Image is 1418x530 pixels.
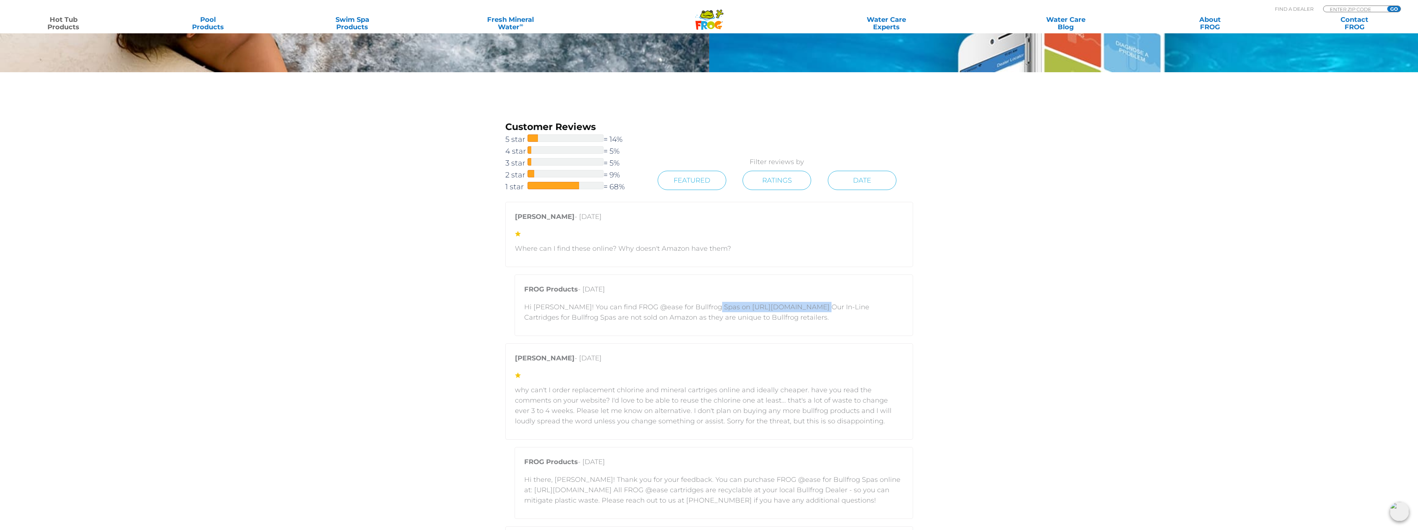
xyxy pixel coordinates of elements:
strong: FROG Products [524,285,578,293]
sup: ∞ [519,22,523,28]
p: - [DATE] [524,284,903,298]
p: Where can I find these online? Why doesn't Amazon have them? [515,243,903,254]
p: Filter reviews by [641,157,913,167]
strong: [PERSON_NAME] [515,354,575,362]
span: 5 star [505,133,528,145]
p: why can't I order replacement chlorine and mineral cartriges online and ideally cheaper. have you... [515,385,903,426]
a: Swim SpaProducts [296,16,409,31]
a: 2 star= 9% [505,169,641,181]
span: 4 star [505,145,528,157]
a: Hot TubProducts [7,16,120,31]
p: Hi there, [PERSON_NAME]! Thank you for your feedback. You can purchase FROG @ease for Bullfrog Sp... [524,474,903,506]
p: - [DATE] [515,211,903,226]
strong: FROG Products [524,458,578,466]
a: 4 star= 5% [505,145,641,157]
span: 1 star [505,181,528,193]
p: Find A Dealer [1275,6,1313,12]
h3: Customer Reviews [505,120,641,133]
a: AboutFROG [1154,16,1266,31]
span: 3 star [505,157,528,169]
a: Water CareBlog [1010,16,1122,31]
p: - [DATE] [524,457,903,471]
a: ContactFROG [1298,16,1411,31]
img: openIcon [1390,502,1409,521]
a: Water CareExperts [795,16,978,31]
input: GO [1387,6,1401,12]
a: 1 star= 68% [505,181,641,193]
strong: [PERSON_NAME] [515,213,575,221]
a: Fresh MineralWater∞ [440,16,581,31]
a: 5 star= 14% [505,133,641,145]
a: Date [828,171,896,190]
input: Zip Code Form [1329,6,1379,12]
span: 2 star [505,169,528,181]
p: Hi [PERSON_NAME]! You can find FROG @ease for Bullfrog Spas on [URL][DOMAIN_NAME] Our In-Line Car... [524,302,903,323]
a: PoolProducts [152,16,264,31]
a: Featured [658,171,726,190]
p: - [DATE] [515,353,903,367]
a: Ratings [743,171,811,190]
a: 3 star= 5% [505,157,641,169]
